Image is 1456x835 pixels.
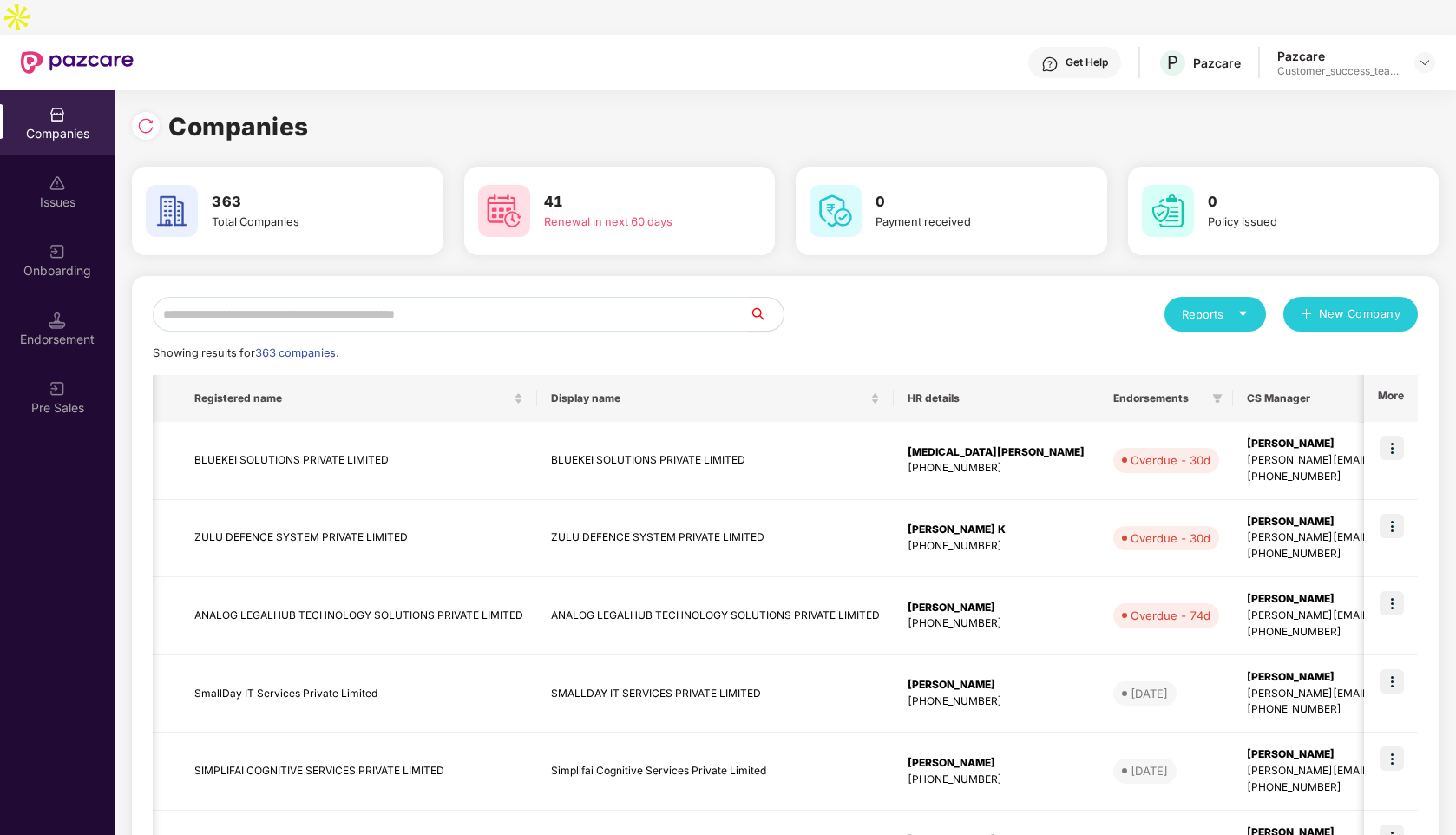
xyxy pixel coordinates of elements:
td: ANALOG LEGALHUB TECHNOLOGY SOLUTIONS PRIVATE LIMITED [180,577,537,655]
td: BLUEKEI SOLUTIONS PRIVATE LIMITED [537,422,894,500]
img: icon [1380,591,1404,615]
img: New Pazcare Logo [21,51,134,74]
img: svg+xml;base64,PHN2ZyB4bWxucz0iaHR0cDovL3d3dy53My5vcmcvMjAwMC9zdmciIHdpZHRoPSI2MCIgaGVpZ2h0PSI2MC... [478,185,530,237]
td: SIMPLIFAI COGNITIVE SERVICES PRIVATE LIMITED [180,733,537,811]
div: Total Companies [212,214,396,231]
div: [DATE] [1131,685,1168,702]
div: Customer_success_team_lead [1277,64,1399,78]
div: [MEDICAL_DATA][PERSON_NAME] [908,444,1085,461]
img: svg+xml;base64,PHN2ZyBpZD0iRHJvcGRvd24tMzJ4MzIiIHhtbG5zPSJodHRwOi8vd3d3LnczLm9yZy8yMDAwL3N2ZyIgd2... [1418,56,1432,69]
td: ANALOG LEGALHUB TECHNOLOGY SOLUTIONS PRIVATE LIMITED [537,577,894,655]
td: SMALLDAY IT SERVICES PRIVATE LIMITED [537,655,894,733]
span: filter [1212,393,1223,404]
div: Pazcare [1193,55,1241,71]
div: [PERSON_NAME] K [908,522,1085,538]
span: 363 companies. [255,346,338,359]
td: ZULU DEFENCE SYSTEM PRIVATE LIMITED [180,500,537,578]
h3: 0 [876,191,1059,214]
span: plus [1301,308,1312,322]
div: [PERSON_NAME] [908,677,1085,694]
img: icon [1380,669,1404,694]
div: [DATE] [1131,762,1168,779]
img: svg+xml;base64,PHN2ZyB4bWxucz0iaHR0cDovL3d3dy53My5vcmcvMjAwMC9zdmciIHdpZHRoPSI2MCIgaGVpZ2h0PSI2MC... [810,185,862,237]
div: Overdue - 74d [1131,607,1210,624]
div: Get Help [1066,56,1108,69]
th: More [1364,375,1418,422]
span: New Company [1319,306,1401,323]
div: Overdue - 30d [1131,529,1210,547]
div: [PHONE_NUMBER] [908,460,1085,477]
td: BLUEKEI SOLUTIONS PRIVATE LIMITED [180,422,537,500]
button: plusNew Company [1283,297,1418,332]
span: caret-down [1237,308,1249,319]
span: Showing results for [153,346,338,359]
span: Registered name [194,391,510,405]
img: icon [1380,746,1404,771]
button: search [748,297,784,332]
div: [PHONE_NUMBER] [908,694,1085,710]
div: Pazcare [1277,48,1399,64]
div: Overdue - 30d [1131,451,1210,469]
h3: 41 [544,191,728,214]
span: Endorsements [1113,391,1205,405]
img: svg+xml;base64,PHN2ZyB3aWR0aD0iMjAiIGhlaWdodD0iMjAiIHZpZXdCb3g9IjAgMCAyMCAyMCIgZmlsbD0ibm9uZSIgeG... [49,243,66,260]
div: [PERSON_NAME] [908,755,1085,772]
img: icon [1380,514,1404,538]
h1: Companies [168,108,309,146]
th: Display name [537,375,894,422]
h3: 0 [1208,191,1392,214]
td: SmallDay IT Services Private Limited [180,655,537,733]
div: [PHONE_NUMBER] [908,615,1085,632]
img: svg+xml;base64,PHN2ZyB3aWR0aD0iMTQuNSIgaGVpZ2h0PSIxNC41IiB2aWV3Qm94PSIwIDAgMTYgMTYiIGZpbGw9Im5vbm... [49,312,66,329]
h3: 363 [212,191,396,214]
div: Policy issued [1208,214,1392,231]
img: svg+xml;base64,PHN2ZyB4bWxucz0iaHR0cDovL3d3dy53My5vcmcvMjAwMC9zdmciIHdpZHRoPSI2MCIgaGVpZ2h0PSI2MC... [146,185,198,237]
div: Reports [1182,306,1249,323]
div: Payment received [876,214,1059,231]
div: [PHONE_NUMBER] [908,772,1085,788]
span: P [1167,52,1178,73]
div: Renewal in next 60 days [544,214,728,231]
td: Simplifai Cognitive Services Private Limited [537,733,894,811]
img: svg+xml;base64,PHN2ZyB4bWxucz0iaHR0cDovL3d3dy53My5vcmcvMjAwMC9zdmciIHdpZHRoPSI2MCIgaGVpZ2h0PSI2MC... [1142,185,1194,237]
div: [PHONE_NUMBER] [908,538,1085,555]
td: ZULU DEFENCE SYSTEM PRIVATE LIMITED [537,500,894,578]
span: Display name [551,391,867,405]
div: [PERSON_NAME] [908,600,1085,616]
span: search [748,307,784,321]
img: icon [1380,436,1404,460]
img: svg+xml;base64,PHN2ZyBpZD0iQ29tcGFuaWVzIiB4bWxucz0iaHR0cDovL3d3dy53My5vcmcvMjAwMC9zdmciIHdpZHRoPS... [49,106,66,123]
img: svg+xml;base64,PHN2ZyB3aWR0aD0iMjAiIGhlaWdodD0iMjAiIHZpZXdCb3g9IjAgMCAyMCAyMCIgZmlsbD0ibm9uZSIgeG... [49,380,66,398]
th: Registered name [180,375,537,422]
img: svg+xml;base64,PHN2ZyBpZD0iUmVsb2FkLTMyeDMyIiB4bWxucz0iaHR0cDovL3d3dy53My5vcmcvMjAwMC9zdmciIHdpZH... [137,117,154,135]
th: HR details [894,375,1099,422]
img: svg+xml;base64,PHN2ZyBpZD0iSXNzdWVzX2Rpc2FibGVkIiB4bWxucz0iaHR0cDovL3d3dy53My5vcmcvMjAwMC9zdmciIH... [49,174,66,192]
span: filter [1209,388,1226,409]
img: svg+xml;base64,PHN2ZyBpZD0iSGVscC0zMngzMiIgeG1sbnM9Imh0dHA6Ly93d3cudzMub3JnLzIwMDAvc3ZnIiB3aWR0aD... [1041,56,1059,73]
